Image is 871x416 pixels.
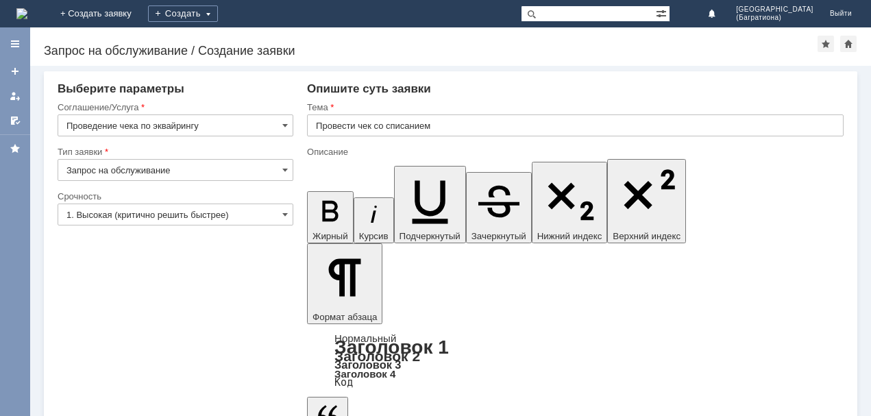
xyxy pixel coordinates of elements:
[16,8,27,19] img: logo
[400,231,461,241] span: Подчеркнутый
[16,8,27,19] a: Перейти на домашнюю страницу
[607,159,686,243] button: Верхний индекс
[58,103,291,112] div: Соглашение/Услуга
[334,337,449,358] a: Заголовок 1
[4,60,26,82] a: Создать заявку
[307,147,841,156] div: Описание
[537,231,602,241] span: Нижний индекс
[354,197,394,243] button: Курсив
[394,166,466,243] button: Подчеркнутый
[466,172,532,243] button: Зачеркнутый
[334,358,401,371] a: Заголовок 3
[4,85,26,107] a: Мои заявки
[840,36,857,52] div: Сделать домашней страницей
[307,334,844,387] div: Формат абзаца
[312,231,348,241] span: Жирный
[58,147,291,156] div: Тип заявки
[532,162,608,243] button: Нижний индекс
[471,231,526,241] span: Зачеркнутый
[656,6,670,19] span: Расширенный поиск
[307,191,354,243] button: Жирный
[818,36,834,52] div: Добавить в избранное
[148,5,218,22] div: Создать
[613,231,680,241] span: Верхний индекс
[307,82,431,95] span: Опишите суть заявки
[44,44,818,58] div: Запрос на обслуживание / Создание заявки
[359,231,389,241] span: Курсив
[307,243,382,324] button: Формат абзаца
[334,368,395,380] a: Заголовок 4
[736,14,813,22] span: (Багратиона)
[307,103,841,112] div: Тема
[312,312,377,322] span: Формат абзаца
[4,110,26,132] a: Мои согласования
[58,192,291,201] div: Срочность
[334,348,420,364] a: Заголовок 2
[334,376,353,389] a: Код
[334,332,396,344] a: Нормальный
[58,82,184,95] span: Выберите параметры
[736,5,813,14] span: [GEOGRAPHIC_DATA]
